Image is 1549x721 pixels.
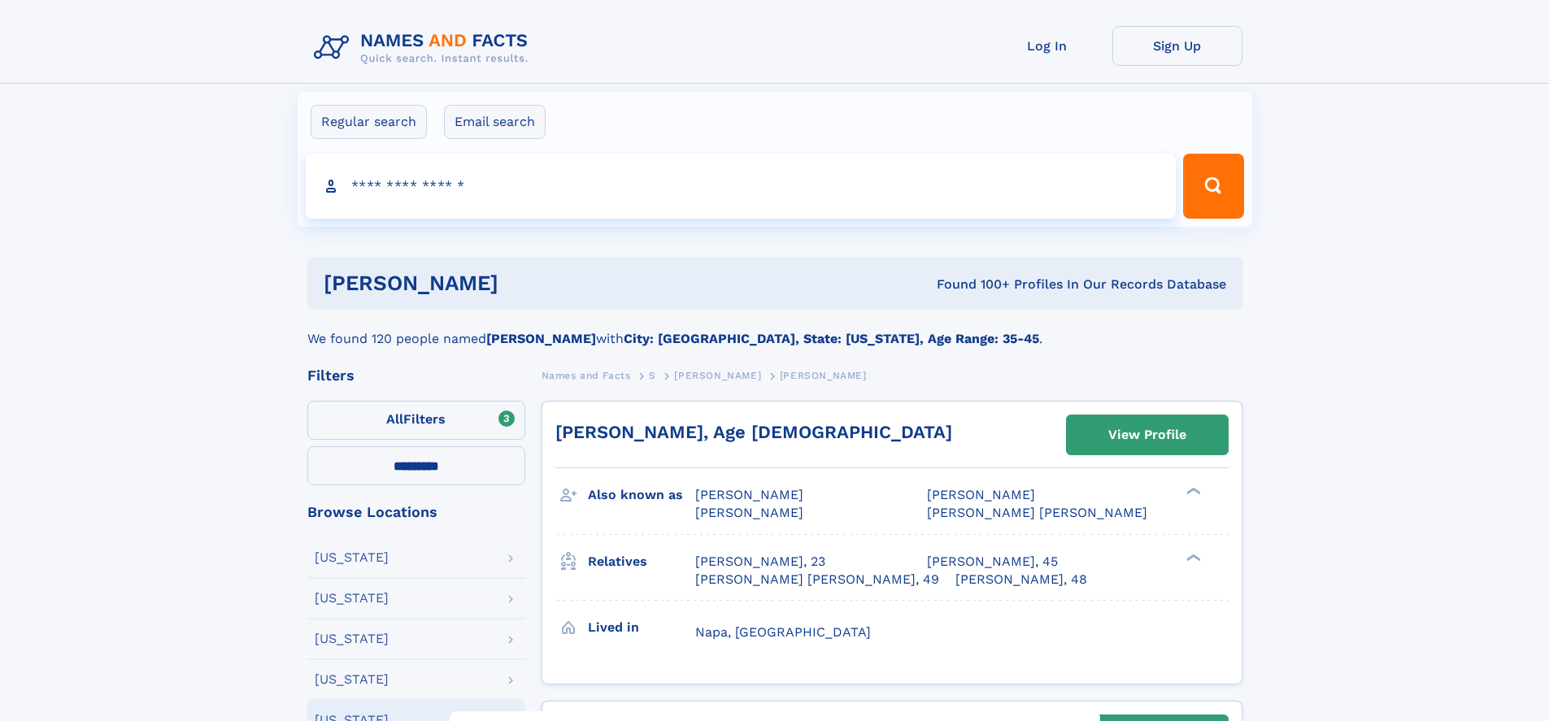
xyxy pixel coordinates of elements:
[674,370,761,381] span: [PERSON_NAME]
[588,481,695,509] h3: Also known as
[588,614,695,641] h3: Lived in
[307,368,525,383] div: Filters
[695,571,939,589] a: [PERSON_NAME] [PERSON_NAME], 49
[1112,26,1242,66] a: Sign Up
[324,273,718,293] h1: [PERSON_NAME]
[695,624,871,640] span: Napa, [GEOGRAPHIC_DATA]
[1182,486,1202,497] div: ❯
[315,632,389,645] div: [US_STATE]
[307,505,525,519] div: Browse Locations
[624,331,1039,346] b: City: [GEOGRAPHIC_DATA], State: [US_STATE], Age Range: 35-45
[542,365,631,385] a: Names and Facts
[927,505,1147,520] span: [PERSON_NAME] [PERSON_NAME]
[315,592,389,605] div: [US_STATE]
[1108,416,1186,454] div: View Profile
[674,365,761,385] a: [PERSON_NAME]
[780,370,867,381] span: [PERSON_NAME]
[1067,415,1228,454] a: View Profile
[306,154,1177,219] input: search input
[311,105,427,139] label: Regular search
[695,553,825,571] a: [PERSON_NAME], 23
[1182,552,1202,562] div: ❯
[982,26,1112,66] a: Log In
[555,422,952,442] a: [PERSON_NAME], Age [DEMOGRAPHIC_DATA]
[717,276,1226,293] div: Found 100+ Profiles In Our Records Database
[307,401,525,440] label: Filters
[649,370,656,381] span: S
[315,673,389,686] div: [US_STATE]
[649,365,656,385] a: S
[444,105,546,139] label: Email search
[695,505,803,520] span: [PERSON_NAME]
[307,310,1242,349] div: We found 120 people named with .
[588,548,695,575] h3: Relatives
[695,487,803,502] span: [PERSON_NAME]
[315,551,389,564] div: [US_STATE]
[386,411,403,427] span: All
[307,26,542,70] img: Logo Names and Facts
[927,553,1058,571] a: [PERSON_NAME], 45
[1183,154,1243,219] button: Search Button
[927,487,1035,502] span: [PERSON_NAME]
[486,331,596,346] b: [PERSON_NAME]
[955,571,1087,589] a: [PERSON_NAME], 48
